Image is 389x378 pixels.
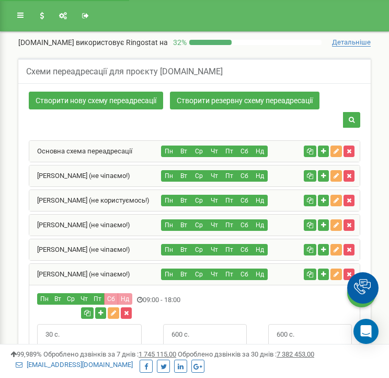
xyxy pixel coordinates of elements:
a: Створити нову схему переадресації [29,92,163,109]
span: Оброблено дзвінків за 30 днів : [178,350,314,358]
button: Чт [207,269,222,280]
a: Основна схема переадресації [29,147,132,155]
h5: Схеми переадресації для проєкту [DOMAIN_NAME] [26,67,223,76]
button: Вт [176,146,192,157]
span: використовує Ringostat на [76,38,168,47]
button: Чт [207,146,222,157]
button: Пн [161,195,177,206]
button: Пт [222,146,237,157]
button: Сб [237,269,253,280]
p: 32 % [168,37,189,48]
a: [PERSON_NAME] (не чіпаємо!) [29,270,130,278]
button: Пт [222,195,237,206]
button: Пн [161,244,177,255]
button: Пт [222,170,237,182]
button: Пн [161,269,177,280]
button: Сб [237,244,253,255]
button: Пн [37,293,52,305]
a: [PERSON_NAME] (не чіпаємо!) [29,246,130,253]
button: Сб [237,146,253,157]
u: 7 382 453,00 [277,350,314,358]
button: Ср [191,170,207,182]
span: 600 с. [269,325,302,345]
button: Нд [252,195,268,206]
a: [EMAIL_ADDRESS][DOMAIN_NAME] [16,361,133,369]
button: Нд [252,269,268,280]
button: Нд [252,146,268,157]
button: Вт [176,170,192,182]
div: 09:00 - 18:00 [29,293,360,307]
button: Пт [222,219,237,231]
button: Пн [161,170,177,182]
button: Нд [118,293,132,305]
button: Ср [191,195,207,206]
button: Пт [222,269,237,280]
button: Чт [77,293,91,305]
button: Сб [104,293,118,305]
button: Ср [191,146,207,157]
button: Пн [161,146,177,157]
button: Сб [237,219,253,231]
button: Вт [176,195,192,206]
span: Детальніше [332,38,371,47]
button: Ср [191,244,207,255]
button: Чт [207,170,222,182]
button: Пошук схеми переадресації [343,112,360,128]
span: 99,989% [10,350,42,358]
p: [DOMAIN_NAME] [18,37,168,48]
span: 600 с. [164,325,197,345]
button: Вт [176,219,192,231]
span: 30 с. [38,325,67,345]
span: Оброблено дзвінків за 7 днів : [43,350,176,358]
a: Створити резервну схему переадресації [170,92,319,109]
button: Ср [191,269,207,280]
button: Сб [237,170,253,182]
button: Чт [207,219,222,231]
button: Нд [252,170,268,182]
button: Ср [191,219,207,231]
button: Пт [222,244,237,255]
button: Нд [252,219,268,231]
button: Пн [161,219,177,231]
button: Вт [176,269,192,280]
a: [PERSON_NAME] (не чіпаємо!) [29,221,130,229]
button: Нд [252,244,268,255]
div: Open Intercom Messenger [353,319,379,344]
button: Вт [51,293,64,305]
button: Сб [237,195,253,206]
a: [PERSON_NAME] (не чіпаємо!) [29,172,130,180]
button: Чт [207,244,222,255]
a: [PERSON_NAME] (не користуємось!) [29,196,150,204]
u: 1 745 115,00 [139,350,176,358]
button: Чт [207,195,222,206]
button: Пт [90,293,105,305]
button: Вт [176,244,192,255]
button: Ср [64,293,78,305]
